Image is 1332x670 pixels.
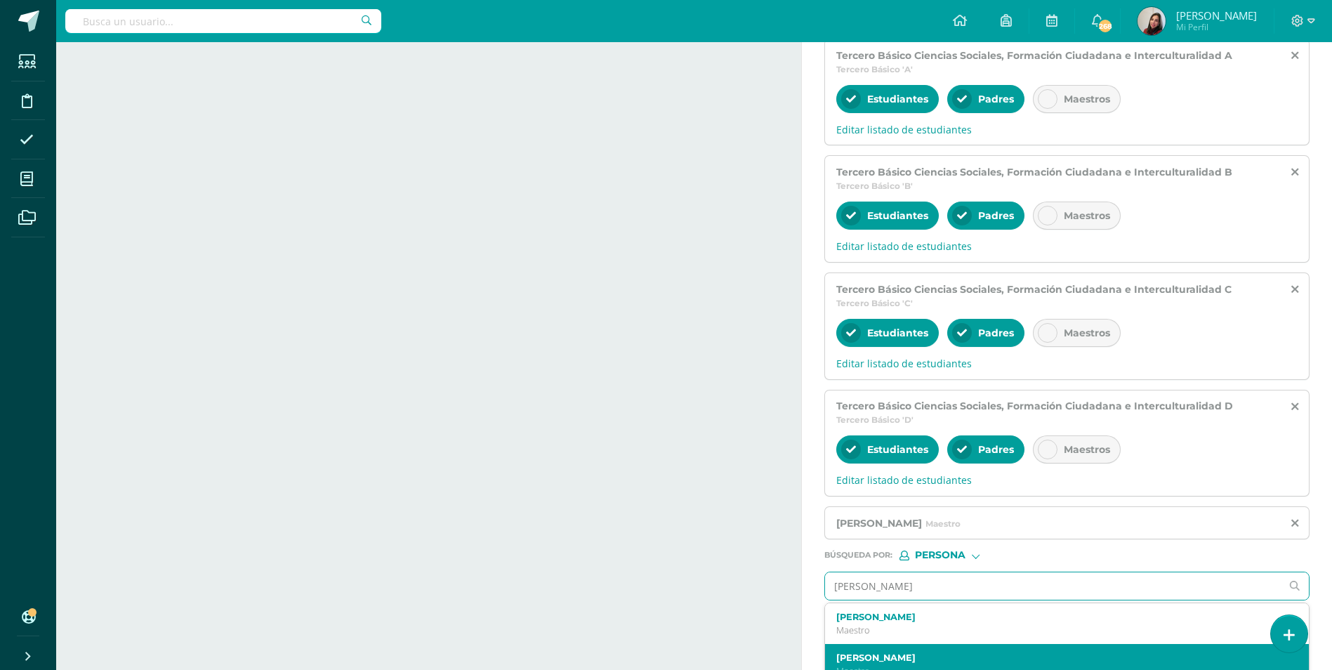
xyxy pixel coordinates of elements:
[836,283,1232,296] span: Tercero Básico Ciencias Sociales, Formación Ciudadana e Interculturalidad C
[836,298,913,308] span: Tercero Básico 'C'
[867,443,928,456] span: Estudiantes
[824,551,892,559] span: Búsqueda por :
[836,624,1277,636] p: Maestro
[1064,443,1110,456] span: Maestros
[978,209,1014,222] span: Padres
[1138,7,1166,35] img: 1fd3dd1cd182faa4a90c6c537c1d09a2.png
[1064,93,1110,105] span: Maestros
[1064,209,1110,222] span: Maestros
[836,357,1298,370] span: Editar listado de estudiantes
[1097,18,1113,34] span: 268
[1064,327,1110,339] span: Maestros
[825,572,1281,600] input: Ej. Mario Galindo
[836,652,1277,663] label: [PERSON_NAME]
[867,209,928,222] span: Estudiantes
[978,327,1014,339] span: Padres
[836,400,1233,412] span: Tercero Básico Ciencias Sociales, Formación Ciudadana e Interculturalidad D
[925,518,961,529] span: Maestro
[1176,8,1257,22] span: [PERSON_NAME]
[978,443,1014,456] span: Padres
[867,327,928,339] span: Estudiantes
[978,93,1014,105] span: Padres
[867,93,928,105] span: Estudiantes
[1176,21,1257,33] span: Mi Perfil
[836,517,922,530] span: [PERSON_NAME]
[65,9,381,33] input: Busca un usuario...
[836,49,1232,62] span: Tercero Básico Ciencias Sociales, Formación Ciudadana e Interculturalidad A
[899,551,1005,560] div: [object Object]
[836,612,1277,622] label: [PERSON_NAME]
[836,473,1298,487] span: Editar listado de estudiantes
[836,180,913,191] span: Tercero Básico 'B'
[836,414,914,425] span: Tercero Básico 'D'
[836,166,1232,178] span: Tercero Básico Ciencias Sociales, Formación Ciudadana e Interculturalidad B
[915,551,965,559] span: Persona
[836,123,1298,136] span: Editar listado de estudiantes
[836,239,1298,253] span: Editar listado de estudiantes
[836,64,913,74] span: Tercero Básico 'A'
